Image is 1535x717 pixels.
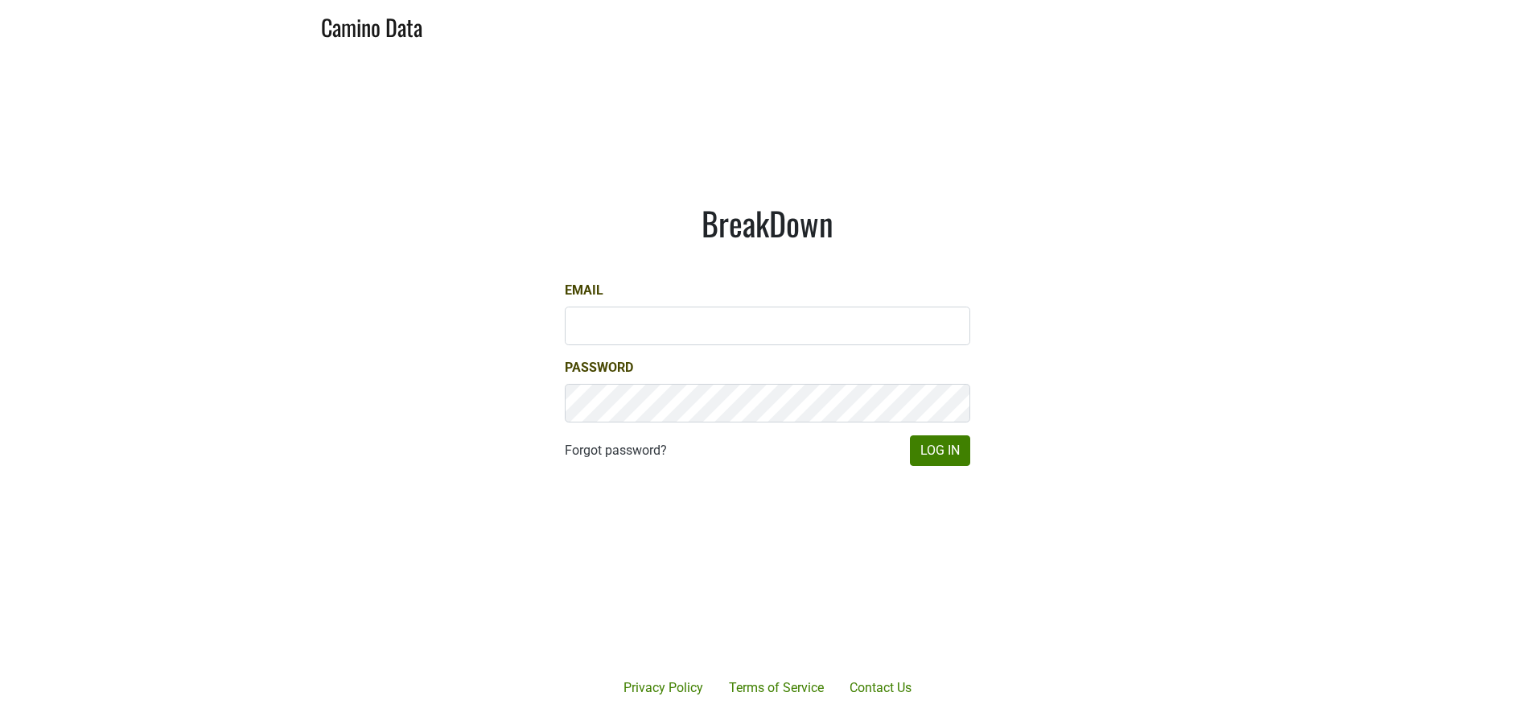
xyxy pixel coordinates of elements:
a: Forgot password? [565,441,667,460]
button: Log In [910,435,970,466]
a: Contact Us [837,672,924,704]
h1: BreakDown [565,204,970,242]
label: Email [565,281,603,300]
a: Terms of Service [716,672,837,704]
a: Camino Data [321,6,422,44]
a: Privacy Policy [611,672,716,704]
label: Password [565,358,633,377]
